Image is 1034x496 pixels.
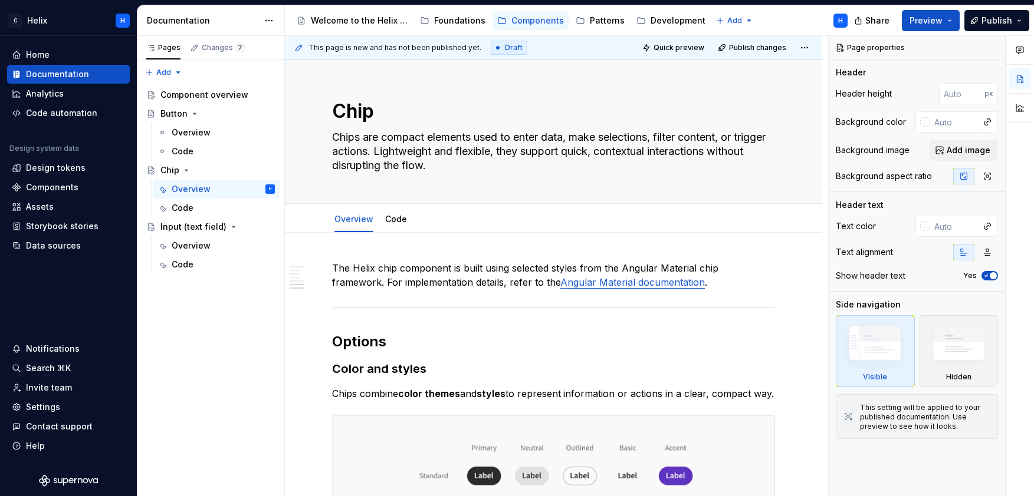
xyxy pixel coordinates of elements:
div: Design tokens [26,162,86,174]
div: Contact support [26,421,93,432]
div: Chip [160,164,179,176]
textarea: Chip [330,97,773,125]
div: Code [172,259,193,270]
a: Home [7,45,130,64]
div: Analytics [26,88,64,100]
div: Show header text [836,270,905,282]
span: Draft [505,43,523,52]
a: Storybook stories [7,217,130,236]
a: Invite team [7,378,130,397]
div: Design system data [9,144,79,153]
label: Yes [963,271,977,280]
div: This setting will be applied to your published documentation. Use preview to see how it looks. [860,403,990,431]
div: Components [511,15,564,27]
button: Publish changes [714,39,792,56]
p: px [984,89,993,98]
div: Component overview [160,89,248,101]
a: Angular Material documentation [560,276,705,288]
span: Add [156,68,171,77]
a: OverviewH [153,180,280,199]
input: Auto [930,216,977,237]
div: Welcome to the Helix Design System [311,15,408,27]
div: Header [836,67,866,78]
a: Design tokens [7,158,130,177]
a: Documentation [7,65,130,84]
div: Notifications [26,343,80,355]
div: H [120,16,125,25]
span: Preview [910,15,943,27]
div: Development [651,15,705,27]
input: Auto [930,111,977,133]
div: H [838,16,843,25]
div: Overview [172,183,211,195]
a: Settings [7,398,130,416]
a: Patterns [571,11,629,30]
div: Patterns [590,15,625,27]
div: Storybook stories [26,220,99,232]
strong: color themes [398,388,460,399]
a: Analytics [7,84,130,103]
div: Assets [26,201,54,213]
span: Quick preview [654,43,704,52]
div: Invite team [26,382,72,394]
div: Background image [836,144,910,156]
button: Notifications [7,339,130,358]
div: Documentation [147,15,258,27]
div: Help [26,440,45,452]
div: Text color [836,220,876,232]
button: Add image [930,140,998,161]
a: Input (text field) [142,217,280,236]
div: Background color [836,116,906,128]
span: Add [727,16,742,25]
span: 7 [235,43,245,52]
button: Share [848,10,897,31]
div: Page tree [292,9,710,32]
div: Text alignment [836,246,893,258]
div: Foundations [434,15,485,27]
a: Overview [153,236,280,255]
div: Page tree [142,85,280,274]
div: Background aspect ratio [836,170,932,182]
div: Pages [146,43,180,52]
button: Search ⌘K [7,359,130,378]
h2: Options [332,332,775,351]
div: Visible [863,372,887,382]
a: Chip [142,161,280,180]
div: Overview [172,240,211,252]
div: Side navigation [836,299,901,310]
span: Publish [982,15,1012,27]
strong: styles [477,388,505,399]
a: Code [153,255,280,274]
a: Code [153,199,280,217]
div: H [269,183,271,195]
input: Auto [939,83,984,104]
a: Component overview [142,85,280,104]
div: Overview [330,206,378,231]
a: Overview [153,123,280,142]
div: Overview [172,127,211,138]
span: Add image [947,144,990,156]
div: Header text [836,199,884,211]
a: Code automation [7,104,130,123]
p: Chips combine and to represent information or actions in a clear, compact way. [332,386,775,401]
span: Share [865,15,889,27]
strong: Color and styles [332,362,426,376]
p: The Helix chip component is built using selected styles from the Angular Material chip framework.... [332,261,775,289]
a: Welcome to the Helix Design System [292,11,413,30]
a: Code [153,142,280,161]
div: Input (text field) [160,221,227,233]
div: Code [172,146,193,157]
button: Quick preview [639,39,710,56]
div: Code [380,206,412,231]
button: Add [713,12,757,29]
div: Code automation [26,107,97,119]
div: Code [172,202,193,214]
div: Header height [836,88,892,100]
div: Components [26,181,78,193]
a: Overview [334,214,373,224]
div: C [8,14,22,28]
a: Code [385,214,407,224]
button: Preview [902,10,960,31]
div: Documentation [26,68,89,80]
button: Contact support [7,417,130,436]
